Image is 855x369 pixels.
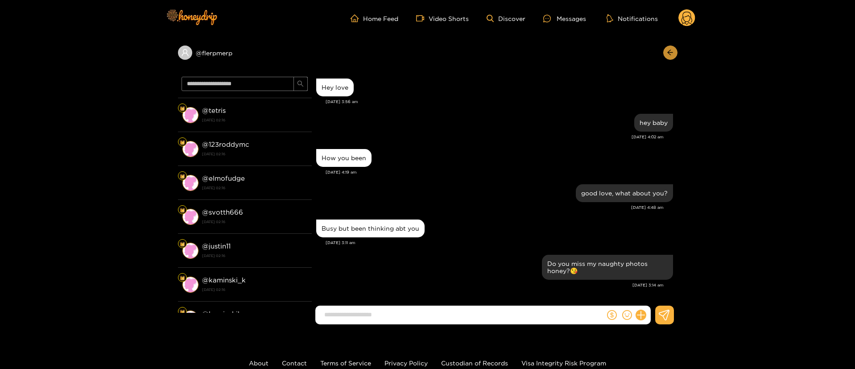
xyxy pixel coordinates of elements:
[542,255,673,280] div: Aug. 15, 3:14 am
[202,141,249,148] strong: @ 123roddymc
[604,14,661,23] button: Notifications
[202,310,242,318] strong: @ kaminskik
[316,79,354,96] div: Aug. 5, 3:56 am
[576,184,673,202] div: Aug. 5, 4:48 am
[640,119,668,126] div: hey baby
[180,207,185,213] img: Fan Level
[607,310,617,320] span: dollar
[663,46,677,60] button: arrow-left
[487,15,525,22] a: Discover
[249,360,268,366] a: About
[180,106,185,111] img: Fan Level
[180,241,185,247] img: Fan Level
[316,282,664,288] div: [DATE] 3:14 am
[202,252,307,260] strong: [DATE] 02:16
[202,208,243,216] strong: @ svotth666
[182,107,198,123] img: conversation
[322,84,348,91] div: Hey love
[326,169,673,175] div: [DATE] 4:19 am
[605,308,619,322] button: dollar
[322,154,366,162] div: How you been
[178,46,312,60] div: @flerpmerp
[202,242,231,250] strong: @ justin11
[182,141,198,157] img: conversation
[316,149,372,167] div: Aug. 5, 4:19 am
[181,49,189,57] span: user
[416,14,469,22] a: Video Shorts
[182,311,198,327] img: conversation
[351,14,398,22] a: Home Feed
[182,243,198,259] img: conversation
[667,49,673,57] span: arrow-left
[316,134,664,140] div: [DATE] 4:02 am
[416,14,429,22] span: video-camera
[547,260,668,274] div: Do you miss my naughty photos honey?😘
[543,13,586,24] div: Messages
[316,204,664,211] div: [DATE] 4:48 am
[182,175,198,191] img: conversation
[182,277,198,293] img: conversation
[581,190,668,197] div: good love, what about you?
[622,310,632,320] span: smile
[182,209,198,225] img: conversation
[180,309,185,315] img: Fan Level
[180,275,185,281] img: Fan Level
[202,116,307,124] strong: [DATE] 02:16
[202,286,307,294] strong: [DATE] 02:16
[180,140,185,145] img: Fan Level
[384,360,428,366] a: Privacy Policy
[326,240,673,246] div: [DATE] 3:11 am
[320,360,371,366] a: Terms of Service
[351,14,363,22] span: home
[202,107,226,114] strong: @ tetris
[326,99,673,105] div: [DATE] 3:56 am
[634,114,673,132] div: Aug. 5, 4:02 am
[202,150,307,158] strong: [DATE] 02:16
[521,360,606,366] a: Visa Integrity Risk Program
[293,77,308,91] button: search
[202,218,307,226] strong: [DATE] 02:16
[180,174,185,179] img: Fan Level
[282,360,307,366] a: Contact
[202,174,245,182] strong: @ elmofudge
[316,220,425,237] div: Aug. 15, 3:11 am
[441,360,508,366] a: Custodian of Records
[297,80,304,88] span: search
[202,184,307,192] strong: [DATE] 02:16
[322,225,419,232] div: Busy but been thinking abt you
[202,276,246,284] strong: @ kaminski_k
